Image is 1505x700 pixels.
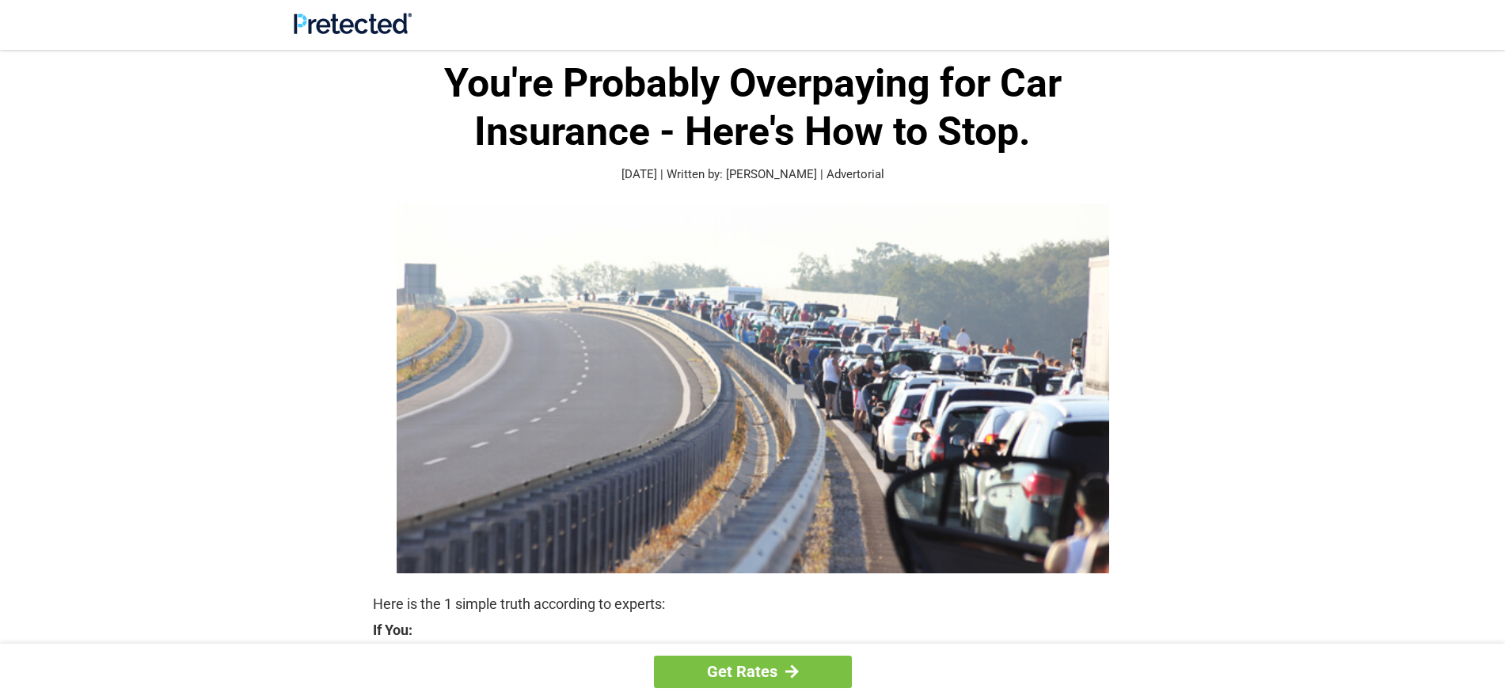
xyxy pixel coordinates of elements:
[373,623,1133,637] strong: If You:
[373,59,1133,156] h1: You're Probably Overpaying for Car Insurance - Here's How to Stop.
[373,165,1133,184] p: [DATE] | Written by: [PERSON_NAME] | Advertorial
[373,593,1133,615] p: Here is the 1 simple truth according to experts:
[654,656,852,688] a: Get Rates
[294,22,412,37] a: Site Logo
[294,13,412,34] img: Site Logo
